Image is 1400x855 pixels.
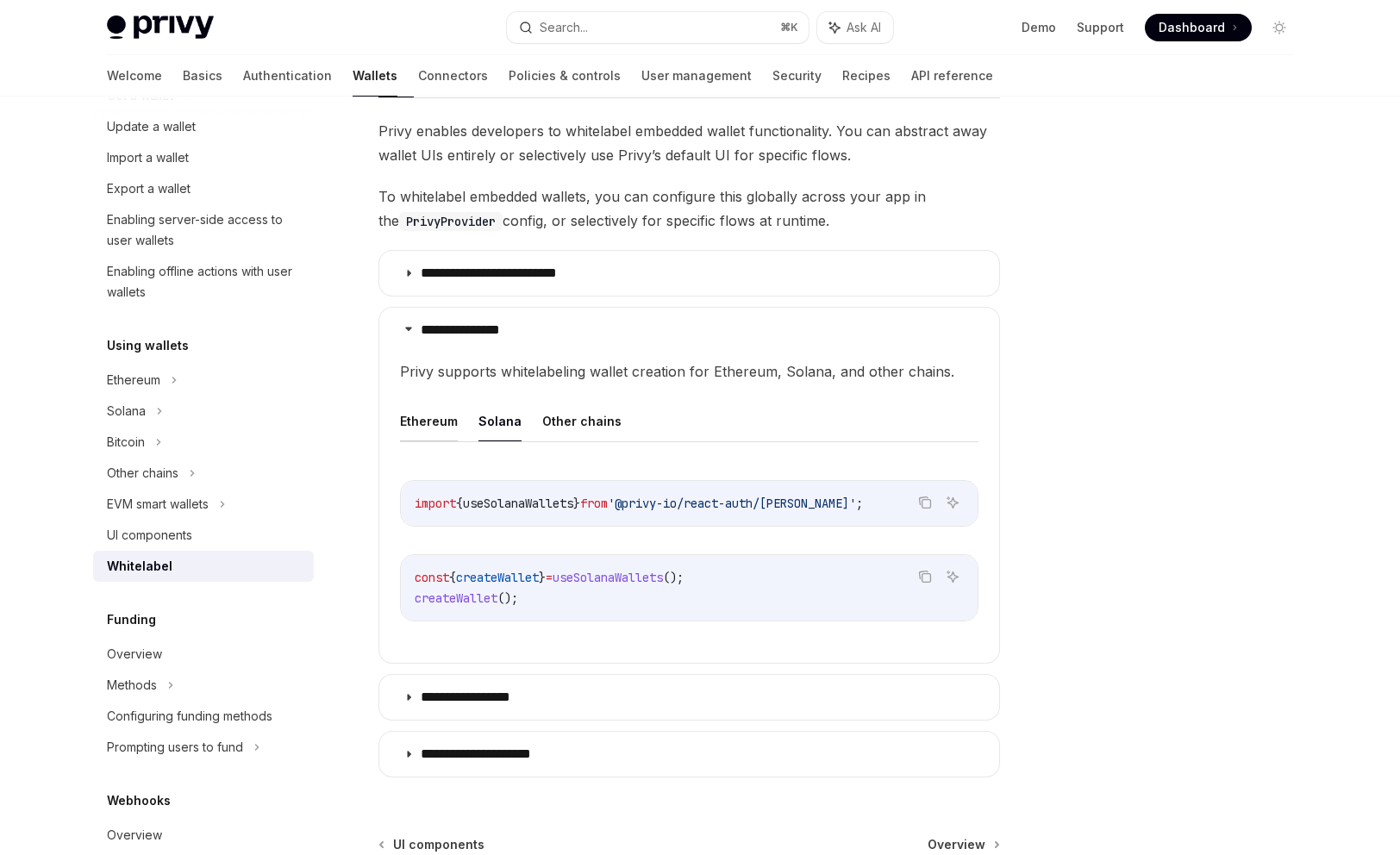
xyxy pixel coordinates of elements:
[415,570,449,585] span: const
[400,359,978,384] span: Privy supports whitelabeling wallet creation for Ethereum, Solana, and other chains.
[553,570,663,585] span: useSolanaWallets
[107,644,162,665] div: Overview
[107,335,189,356] h5: Using wallets
[456,570,539,585] span: createWallet
[107,209,303,251] div: Enabling server-side access to user wallets
[93,142,314,173] a: Import a wallet
[107,525,192,546] div: UI components
[378,307,1000,664] details: **** **** *****Privy supports whitelabeling wallet creation for Ethereum, Solana, and other chain...
[856,496,863,511] span: ;
[1145,14,1252,41] a: Dashboard
[456,496,463,511] span: {
[542,401,622,441] button: Other chains
[378,184,1000,233] span: To whitelabel embedded wallets, you can configure this globally across your app in the config, or...
[107,609,156,630] h5: Funding
[772,55,822,97] a: Security
[415,590,497,606] span: createWallet
[399,212,503,231] code: PrivyProvider
[93,820,314,851] a: Overview
[107,370,160,390] div: Ethereum
[847,19,881,36] span: Ask AI
[914,491,936,514] button: Copy the contents from the code block
[380,836,484,853] a: UI components
[93,173,314,204] a: Export a wallet
[539,570,546,585] span: }
[928,836,985,853] span: Overview
[107,116,196,137] div: Update a wallet
[509,55,621,97] a: Policies & controls
[107,825,162,846] div: Overview
[914,565,936,588] button: Copy the contents from the code block
[378,119,1000,167] span: Privy enables developers to whitelabel embedded wallet functionality. You can abstract away walle...
[93,204,314,256] a: Enabling server-side access to user wallets
[107,556,172,577] div: Whitelabel
[497,590,518,606] span: ();
[817,12,893,43] button: Ask AI
[183,55,222,97] a: Basics
[842,55,891,97] a: Recipes
[941,491,964,514] button: Ask AI
[580,496,608,511] span: from
[107,401,146,421] div: Solana
[93,111,314,142] a: Update a wallet
[107,432,145,452] div: Bitcoin
[93,520,314,551] a: UI components
[93,551,314,582] a: Whitelabel
[107,261,303,303] div: Enabling offline actions with user wallets
[243,55,332,97] a: Authentication
[641,55,752,97] a: User management
[941,565,964,588] button: Ask AI
[107,147,189,168] div: Import a wallet
[928,836,998,853] a: Overview
[1159,19,1225,36] span: Dashboard
[608,496,856,511] span: '@privy-io/react-auth/[PERSON_NAME]'
[449,570,456,585] span: {
[107,494,209,515] div: EVM smart wallets
[418,55,488,97] a: Connectors
[507,12,809,43] button: Search...⌘K
[1022,19,1056,36] a: Demo
[107,178,191,199] div: Export a wallet
[1266,14,1293,41] button: Toggle dark mode
[546,570,553,585] span: =
[93,701,314,732] a: Configuring funding methods
[400,401,458,441] button: Ethereum
[393,836,484,853] span: UI components
[93,639,314,670] a: Overview
[107,55,162,97] a: Welcome
[415,496,456,511] span: import
[780,21,798,34] span: ⌘ K
[663,570,684,585] span: ();
[463,496,573,511] span: useSolanaWallets
[540,17,588,38] div: Search...
[107,706,272,727] div: Configuring funding methods
[911,55,993,97] a: API reference
[573,496,580,511] span: }
[107,463,178,484] div: Other chains
[93,256,314,308] a: Enabling offline actions with user wallets
[353,55,397,97] a: Wallets
[478,401,522,441] button: Solana
[107,790,171,811] h5: Webhooks
[107,737,243,758] div: Prompting users to fund
[1077,19,1124,36] a: Support
[107,675,157,696] div: Methods
[107,16,214,40] img: light logo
